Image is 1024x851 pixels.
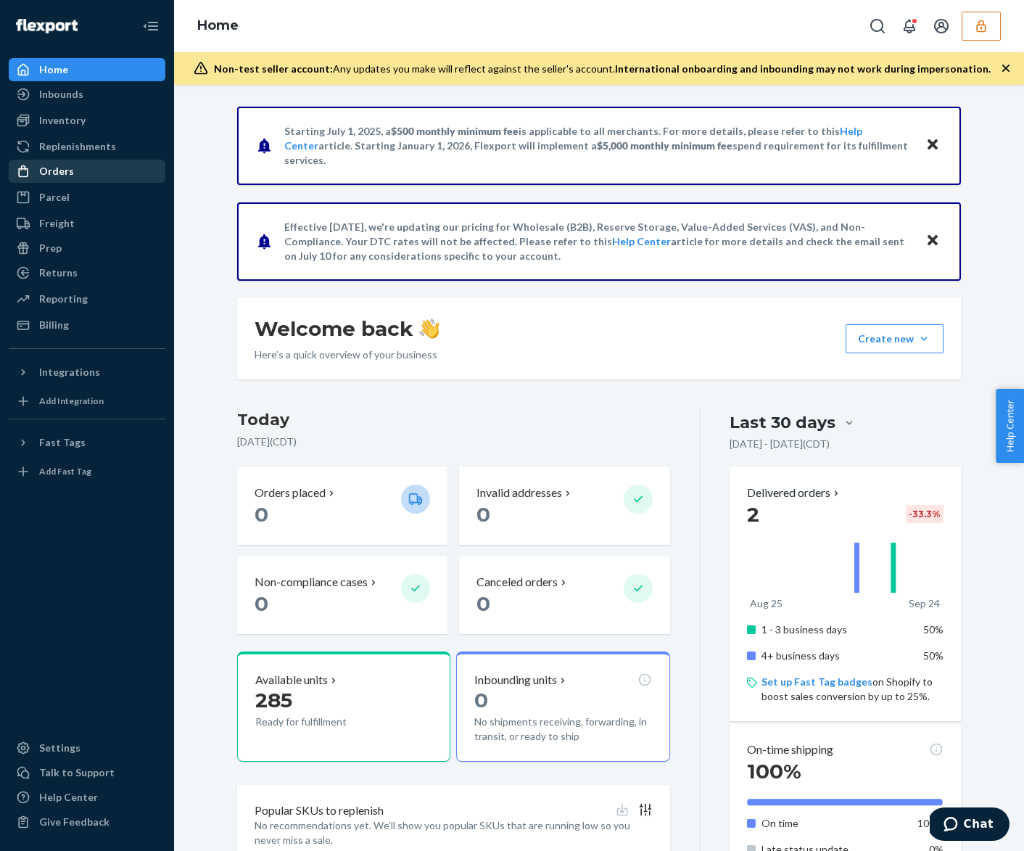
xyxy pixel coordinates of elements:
[597,139,732,152] span: $5,000 monthly minimum fee
[255,715,389,729] p: Ready for fulfillment
[9,58,165,81] a: Home
[39,190,70,205] div: Parcel
[476,485,562,501] p: Invalid addresses
[9,361,165,384] button: Integrations
[9,761,165,784] button: Talk to Support
[136,12,165,41] button: Close Navigation
[927,12,956,41] button: Open account menu
[237,408,670,432] h3: Today
[909,596,940,611] p: Sep 24
[895,12,924,41] button: Open notifications
[761,816,904,831] p: On time
[459,467,669,545] button: Invalid addresses 0
[39,241,62,255] div: Prep
[39,365,100,379] div: Integrations
[39,790,98,805] div: Help Center
[923,649,944,662] span: 50%
[615,62,991,75] span: International onboarding and inbounding may not work during impersonation.
[476,502,490,527] span: 0
[255,672,328,688] p: Available units
[476,574,558,591] p: Canceled orders
[39,395,104,407] div: Add Integration
[39,465,91,477] div: Add Fast Tag
[906,505,944,523] div: -33.3 %
[761,649,904,663] p: 4+ business days
[255,818,653,847] p: No recommendations yet. We’ll show you popular SKUs that are running low so you never miss a sale.
[197,17,239,33] a: Home
[9,261,165,284] a: Returns
[923,623,944,636] span: 50%
[9,135,165,158] a: Replenishments
[923,231,942,252] button: Close
[284,220,912,263] p: Effective [DATE], we're updating our pricing for Wholesale (B2B), Reserve Storage, Value-Added Se...
[255,688,292,712] span: 285
[39,318,69,332] div: Billing
[391,125,519,137] span: $500 monthly minimum fee
[39,113,86,128] div: Inventory
[917,817,944,829] span: 100%
[9,810,165,834] button: Give Feedback
[255,802,384,819] p: Popular SKUs to replenish
[750,596,783,611] p: Aug 25
[255,502,268,527] span: 0
[730,437,830,451] p: [DATE] - [DATE] ( CDT )
[237,556,447,634] button: Non-compliance cases 0
[761,622,904,637] p: 1 - 3 business days
[39,292,88,306] div: Reporting
[9,237,165,260] a: Prep
[9,736,165,760] a: Settings
[476,591,490,616] span: 0
[612,235,671,247] a: Help Center
[39,216,75,231] div: Freight
[747,502,759,527] span: 2
[186,5,250,47] ol: breadcrumbs
[9,287,165,311] a: Reporting
[9,83,165,106] a: Inbounds
[9,109,165,132] a: Inventory
[255,574,368,591] p: Non-compliance cases
[761,675,872,688] a: Set up Fast Tag badges
[255,348,439,362] p: Here’s a quick overview of your business
[39,139,116,154] div: Replenishments
[730,411,835,434] div: Last 30 days
[9,460,165,483] a: Add Fast Tag
[459,556,669,634] button: Canceled orders 0
[9,160,165,183] a: Orders
[456,651,669,762] button: Inbounding units0No shipments receiving, forwarding, in transit, or ready to ship
[474,688,488,712] span: 0
[863,12,892,41] button: Open Search Box
[9,786,165,809] a: Help Center
[237,435,670,449] p: [DATE] ( CDT )
[237,651,450,762] button: Available units285Ready for fulfillment
[846,324,944,353] button: Create new
[761,675,944,704] p: on Shopify to boost sales conversion by up to 25%.
[9,212,165,235] a: Freight
[747,741,833,758] p: On-time shipping
[39,164,74,178] div: Orders
[16,19,78,33] img: Flexport logo
[474,715,651,744] p: No shipments receiving, forwarding, in transit, or ready to ship
[214,62,333,75] span: Non-test seller account:
[996,389,1024,463] button: Help Center
[9,431,165,454] button: Fast Tags
[747,759,801,784] span: 100%
[923,135,942,156] button: Close
[474,672,557,688] p: Inbounding units
[255,485,326,501] p: Orders placed
[39,87,83,102] div: Inbounds
[214,62,991,76] div: Any updates you make will reflect against the seller's account.
[39,435,86,450] div: Fast Tags
[284,124,912,168] p: Starting July 1, 2025, a is applicable to all merchants. For more details, please refer to this a...
[39,62,68,77] div: Home
[39,266,78,280] div: Returns
[930,807,1009,844] iframe: Opens a widget where you can chat to one of our agents
[9,186,165,209] a: Parcel
[39,815,110,829] div: Give Feedback
[9,313,165,337] a: Billing
[255,591,268,616] span: 0
[747,485,842,501] button: Delivered orders
[237,467,447,545] button: Orders placed 0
